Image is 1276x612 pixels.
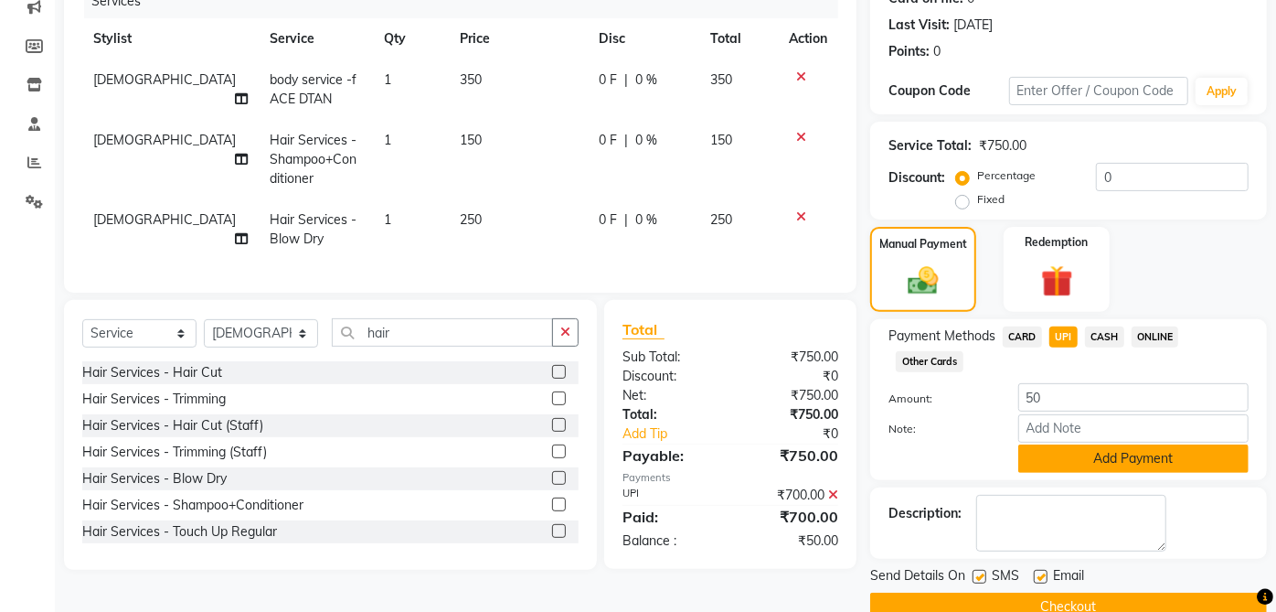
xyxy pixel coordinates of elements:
[82,496,303,515] div: Hair Services - Shampoo+Conditioner
[93,71,236,88] span: [DEMOGRAPHIC_DATA]
[609,424,750,444] a: Add Tip
[609,531,730,551] div: Balance :
[750,424,852,444] div: ₹0
[609,405,730,424] div: Total:
[977,167,1036,184] label: Percentage
[1031,262,1083,302] img: _gift.svg
[730,405,852,424] div: ₹750.00
[636,210,658,230] span: 0 %
[699,18,778,59] th: Total
[622,470,838,486] div: Payments
[259,18,373,59] th: Service
[332,318,553,347] input: Search or Scan
[384,132,391,148] span: 1
[625,131,629,150] span: |
[622,320,665,339] span: Total
[730,486,852,505] div: ₹700.00
[600,70,618,90] span: 0 F
[977,191,1005,208] label: Fixed
[1009,77,1189,105] input: Enter Offer / Coupon Code
[384,71,391,88] span: 1
[1085,327,1124,348] span: CASH
[82,443,267,462] div: Hair Services - Trimming (Staff)
[460,71,482,88] span: 350
[875,421,1004,437] label: Note:
[730,531,852,551] div: ₹50.00
[888,16,950,35] div: Last Visit:
[625,210,629,230] span: |
[730,506,852,528] div: ₹700.00
[730,386,852,405] div: ₹750.00
[636,131,658,150] span: 0 %
[1018,414,1249,443] input: Add Note
[373,18,449,59] th: Qty
[953,16,993,35] div: [DATE]
[270,71,356,107] span: body service -fACE DTAN
[875,391,1004,407] label: Amount:
[609,486,730,505] div: UPI
[710,71,732,88] span: 350
[82,390,226,409] div: Hair Services - Trimming
[730,367,852,386] div: ₹0
[870,566,965,589] span: Send Details On
[1018,445,1249,473] button: Add Payment
[1053,566,1084,589] span: Email
[449,18,589,59] th: Price
[730,445,852,467] div: ₹750.00
[600,131,618,150] span: 0 F
[1018,383,1249,412] input: Amount
[609,386,730,405] div: Net:
[1026,234,1089,251] label: Redemption
[600,210,618,230] span: 0 F
[1132,327,1179,348] span: ONLINE
[730,348,852,367] div: ₹750.00
[1049,327,1078,348] span: UPI
[589,18,700,59] th: Disc
[888,81,1008,101] div: Coupon Code
[992,566,1019,589] span: SMS
[710,132,732,148] span: 150
[609,506,730,528] div: Paid:
[270,132,356,187] span: Hair Services - Shampoo+Conditioner
[979,136,1026,156] div: ₹750.00
[888,136,972,156] div: Service Total:
[879,236,967,252] label: Manual Payment
[82,416,263,435] div: Hair Services - Hair Cut (Staff)
[625,70,629,90] span: |
[888,327,995,346] span: Payment Methods
[609,445,730,467] div: Payable:
[460,132,482,148] span: 150
[778,18,838,59] th: Action
[888,168,945,188] div: Discount:
[636,70,658,90] span: 0 %
[1003,327,1042,348] span: CARD
[460,211,482,228] span: 250
[93,132,236,148] span: [DEMOGRAPHIC_DATA]
[888,42,930,61] div: Points:
[609,367,730,386] div: Discount:
[896,351,963,372] span: Other Cards
[270,211,356,247] span: Hair Services - Blow Dry
[609,348,730,367] div: Sub Total:
[384,211,391,228] span: 1
[82,363,222,382] div: Hair Services - Hair Cut
[899,263,948,298] img: _cash.svg
[82,469,227,489] div: Hair Services - Blow Dry
[82,18,259,59] th: Stylist
[1196,78,1248,105] button: Apply
[888,504,962,523] div: Description:
[93,211,236,228] span: [DEMOGRAPHIC_DATA]
[710,211,732,228] span: 250
[82,522,277,542] div: Hair Services - Touch Up Regular
[933,42,941,61] div: 0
